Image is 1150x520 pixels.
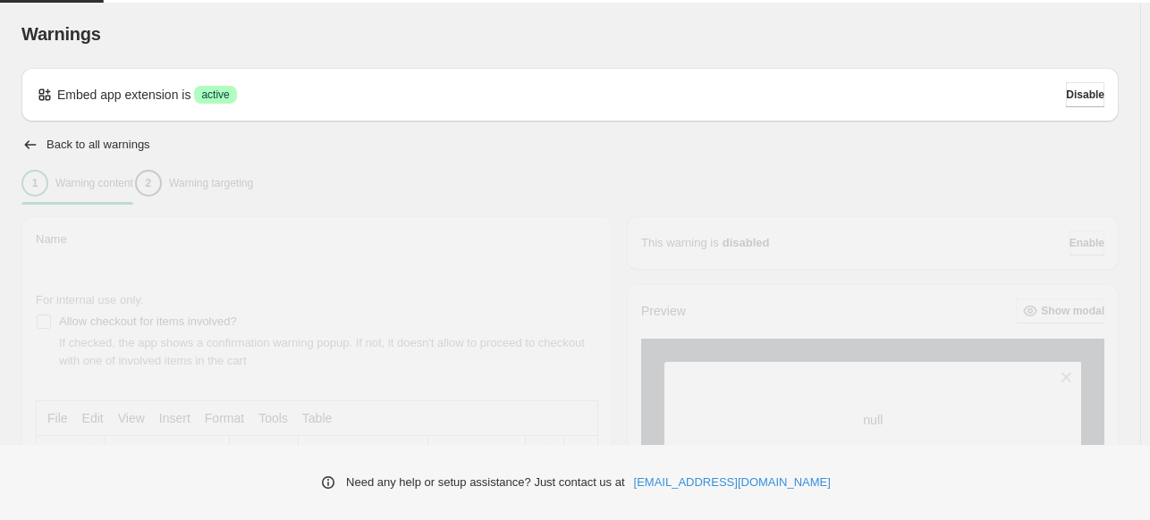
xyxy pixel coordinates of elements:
[57,86,190,104] p: Embed app extension is
[47,138,150,152] h2: Back to all warnings
[634,474,831,491] a: [EMAIL_ADDRESS][DOMAIN_NAME]
[7,14,554,30] body: Rich Text Area. Press ALT-0 for help.
[21,24,101,44] span: Warnings
[1066,88,1104,102] span: Disable
[201,88,229,102] span: active
[1066,82,1104,107] button: Disable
